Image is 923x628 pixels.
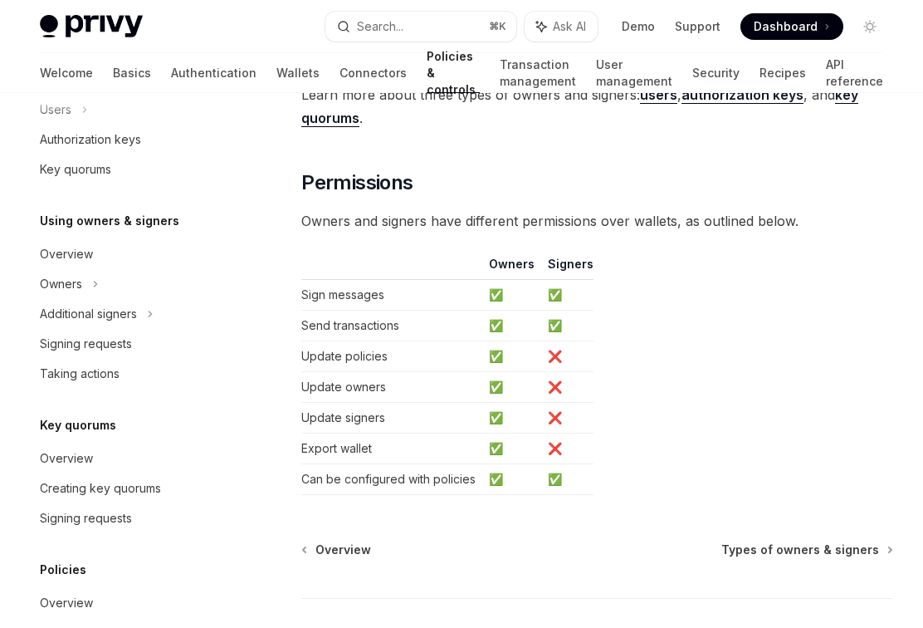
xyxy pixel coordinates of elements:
[482,403,541,434] td: ✅
[482,280,541,311] td: ✅
[315,542,371,558] span: Overview
[40,130,141,150] div: Authorization keys
[541,256,593,280] th: Signers
[40,53,93,93] a: Welcome
[525,12,598,42] button: Ask AI
[27,473,239,503] a: Creating key quorums
[640,86,677,103] strong: users
[301,341,482,372] td: Update policies
[541,464,593,495] td: ✅
[27,155,239,184] a: Key quorums
[301,403,482,434] td: Update signers
[40,159,111,179] div: Key quorums
[754,18,818,35] span: Dashboard
[40,478,161,498] div: Creating key quorums
[40,274,82,294] div: Owners
[27,503,239,533] a: Signing requests
[40,508,132,528] div: Signing requests
[500,53,576,93] a: Transaction management
[40,415,116,435] h5: Key quorums
[301,434,482,464] td: Export wallet
[301,209,893,233] span: Owners and signers have different permissions over wallets, as outlined below.
[301,83,893,130] span: Learn more about three types of owners and signers: , , and .
[40,593,93,613] div: Overview
[40,449,93,469] div: Overview
[721,542,879,558] span: Types of owners & signers
[301,280,482,311] td: Sign messages
[675,18,720,35] a: Support
[40,211,179,231] h5: Using owners & signers
[357,17,403,37] div: Search...
[681,86,803,104] a: authorization keys
[339,53,407,93] a: Connectors
[301,311,482,341] td: Send transactions
[171,53,256,93] a: Authentication
[427,53,480,93] a: Policies & controls
[301,169,413,196] span: Permissions
[482,256,541,280] th: Owners
[489,20,506,33] span: ⌘ K
[759,53,806,93] a: Recipes
[857,13,883,40] button: Toggle dark mode
[27,239,239,269] a: Overview
[27,359,239,389] a: Taking actions
[301,464,482,495] td: Can be configured with policies
[40,334,132,354] div: Signing requests
[303,542,371,558] a: Overview
[541,434,593,464] td: ❌
[692,53,740,93] a: Security
[40,560,86,580] h5: Policies
[622,18,655,35] a: Demo
[541,372,593,403] td: ❌
[482,372,541,403] td: ✅
[553,18,586,35] span: Ask AI
[40,364,120,384] div: Taking actions
[27,588,239,618] a: Overview
[27,329,239,359] a: Signing requests
[301,372,482,403] td: Update owners
[541,311,593,341] td: ✅
[27,125,239,155] a: Authorization keys
[113,53,151,93] a: Basics
[40,304,137,324] div: Additional signers
[27,444,239,473] a: Overview
[541,403,593,434] td: ❌
[541,280,593,311] td: ✅
[482,464,541,495] td: ✅
[482,434,541,464] td: ✅
[482,311,541,341] td: ✅
[740,13,843,40] a: Dashboard
[721,542,891,558] a: Types of owners & signers
[482,341,541,372] td: ✅
[826,53,883,93] a: API reference
[276,53,320,93] a: Wallets
[596,53,672,93] a: User management
[640,86,677,104] a: users
[541,341,593,372] td: ❌
[325,12,516,42] button: Search...⌘K
[40,244,93,264] div: Overview
[40,15,143,38] img: light logo
[681,86,803,103] strong: authorization keys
